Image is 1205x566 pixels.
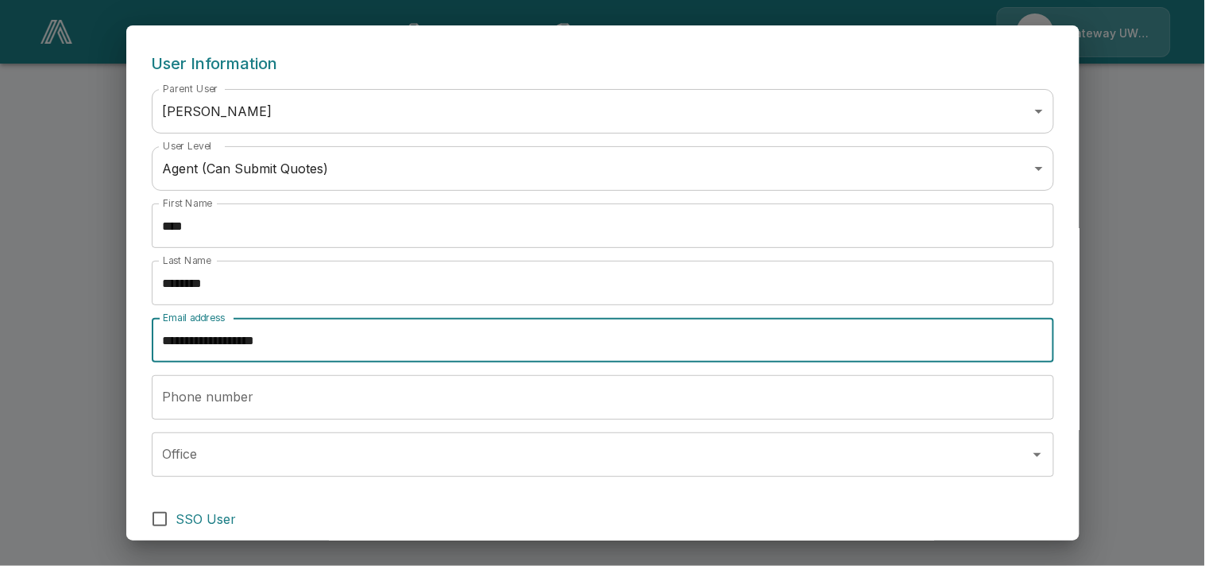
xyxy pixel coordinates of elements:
label: Last Name [163,254,211,267]
div: [PERSON_NAME] [152,89,1054,134]
label: First Name [163,196,212,210]
div: Agent (Can Submit Quotes) [152,146,1054,191]
span: SSO User [176,510,237,529]
label: Email address [163,311,225,324]
label: User Level [163,139,212,153]
h6: User Information [152,51,1054,76]
label: Parent User [163,82,218,95]
button: Open [1026,444,1049,466]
